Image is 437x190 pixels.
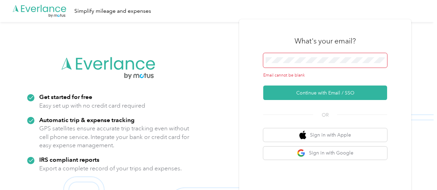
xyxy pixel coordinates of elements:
[263,86,387,100] button: Continue with Email / SSO
[297,149,306,158] img: google logo
[39,101,145,110] p: Easy set up with no credit card required
[263,72,387,79] div: Email cannot be blank
[263,147,387,160] button: google logoSign in with Google
[39,164,182,173] p: Export a complete record of your trips and expenses.
[299,131,306,139] img: apple logo
[263,128,387,142] button: apple logoSign in with Apple
[39,93,92,100] strong: Get started for free
[39,156,99,163] strong: IRS compliant reports
[39,124,190,150] p: GPS satellites ensure accurate trip tracking even without cell phone service. Integrate your bank...
[39,116,135,123] strong: Automatic trip & expense tracking
[295,36,356,46] h3: What's your email?
[74,7,151,16] div: Simplify mileage and expenses
[313,111,337,119] span: OR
